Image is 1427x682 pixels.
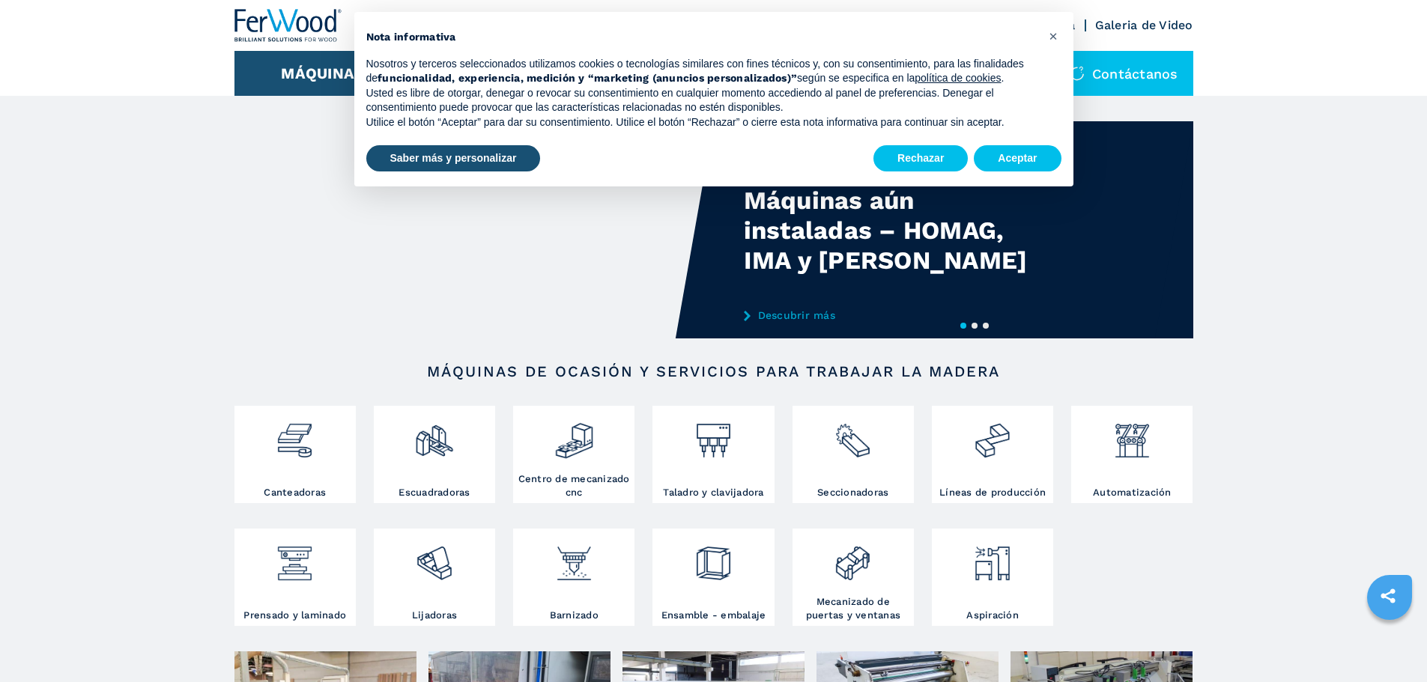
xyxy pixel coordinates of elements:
[974,145,1061,172] button: Aceptar
[1369,577,1407,615] a: sharethis
[915,72,1001,84] a: política de cookies
[275,409,315,460] img: bordatrici_1.png
[554,409,594,460] img: centro_di_lavoro_cnc_2.png
[366,115,1037,130] p: Utilice el botón “Aceptar” para dar su consentimiento. Utilice el botón “Rechazar” o cierre esta ...
[282,362,1145,380] h2: Máquinas de ocasión y servicios para trabajar la madera
[554,532,594,583] img: verniciatura_1.png
[932,406,1053,503] a: Líneas de producción
[663,486,763,499] h3: Taladro y clavijadora
[796,595,910,622] h3: Mecanizado de puertas y ventanas
[1071,406,1193,503] a: Automatización
[960,323,966,329] button: 1
[939,486,1046,499] h3: Líneas de producción
[414,532,454,583] img: levigatrici_2.png
[366,57,1037,86] p: Nosotros y terceros seleccionados utilizamos cookies o tecnologías similares con fines técnicos y...
[275,532,315,583] img: pressa-strettoia.png
[374,529,495,626] a: Lijadoras
[793,529,914,626] a: Mecanizado de puertas y ventanas
[517,472,631,499] h3: Centro de mecanizado cnc
[412,609,457,622] h3: Lijadoras
[983,323,989,329] button: 3
[833,532,873,583] img: lavorazione_porte_finestre_2.png
[1055,51,1193,96] div: Contáctanos
[793,406,914,503] a: Seccionadoras
[652,529,774,626] a: Ensamble - embalaje
[366,30,1037,45] h2: Nota informativa
[234,406,356,503] a: Canteadoras
[661,609,766,622] h3: Ensamble - embalaje
[873,145,968,172] button: Rechazar
[234,9,342,42] img: Ferwood
[1112,409,1152,460] img: automazione.png
[513,406,634,503] a: Centro de mecanizado cnc
[744,309,1037,321] a: Descubrir más
[694,409,733,460] img: foratrici_inseritrici_2.png
[694,532,733,583] img: montaggio_imballaggio_2.png
[414,409,454,460] img: squadratrici_2.png
[1049,27,1058,45] span: ×
[374,406,495,503] a: Escuadradoras
[932,529,1053,626] a: Aspiración
[1095,18,1193,32] a: Galeria de Video
[972,323,978,329] button: 2
[1093,486,1172,499] h3: Automatización
[972,532,1012,583] img: aspirazione_1.png
[966,609,1019,622] h3: Aspiración
[550,609,599,622] h3: Barnizado
[833,409,873,460] img: sezionatrici_2.png
[399,486,470,499] h3: Escuadradoras
[1042,24,1066,48] button: Cerrar esta nota informativa
[281,64,364,82] button: Máquinas
[234,529,356,626] a: Prensado y laminado
[264,486,326,499] h3: Canteadoras
[243,609,346,622] h3: Prensado y laminado
[972,409,1012,460] img: linee_di_produzione_2.png
[652,406,774,503] a: Taladro y clavijadora
[1363,615,1416,671] iframe: Chat
[513,529,634,626] a: Barnizado
[366,86,1037,115] p: Usted es libre de otorgar, denegar o revocar su consentimiento en cualquier momento accediendo al...
[378,72,797,84] strong: funcionalidad, experiencia, medición y “marketing (anuncios personalizados)”
[234,121,714,338] video: Your browser does not support the video tag.
[817,486,888,499] h3: Seccionadoras
[366,145,541,172] button: Saber más y personalizar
